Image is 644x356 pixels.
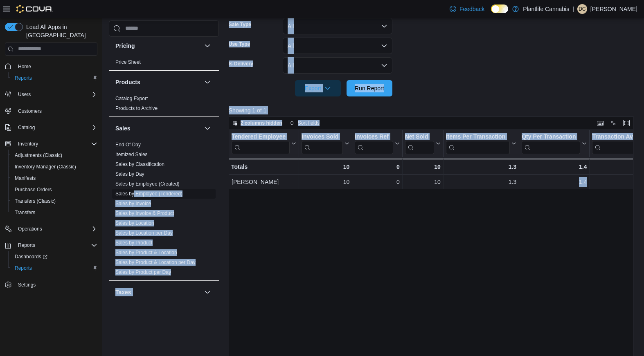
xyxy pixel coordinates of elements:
[572,4,574,14] p: |
[579,4,585,14] span: DC
[2,60,101,72] button: Home
[2,122,101,133] button: Catalog
[522,162,587,172] div: 1.4
[115,240,153,246] a: Sales by Product
[286,118,323,128] button: Sort fields
[15,253,47,260] span: Dashboards
[8,150,101,161] button: Adjustments (Classic)
[2,105,101,117] button: Customers
[15,75,32,81] span: Reports
[203,77,212,87] button: Products
[15,198,56,204] span: Transfers (Classic)
[11,150,65,160] a: Adjustments (Classic)
[15,152,62,159] span: Adjustments (Classic)
[5,57,97,312] nav: Complex example
[115,250,177,255] a: Sales by Product & Location
[115,230,173,236] a: Sales by Location per Day
[15,62,34,72] a: Home
[203,123,212,133] button: Sales
[405,162,440,172] div: 10
[15,240,38,250] button: Reports
[115,152,148,157] a: Itemized Sales
[115,171,144,177] span: Sales by Day
[203,287,212,297] button: Taxes
[229,21,251,28] label: Sale Type
[298,120,320,126] span: Sort fields
[115,201,151,206] a: Sales by Invoice
[115,220,154,226] span: Sales by Location
[23,23,97,39] span: Load All Apps in [GEOGRAPHIC_DATA]
[109,57,219,70] div: Pricing
[283,38,392,54] button: All
[2,223,101,235] button: Operations
[115,78,201,86] button: Products
[15,90,34,99] button: Users
[15,280,39,290] a: Settings
[595,118,605,128] button: Keyboard shortcuts
[8,207,101,218] button: Transfers
[8,262,101,274] button: Reports
[115,161,164,168] span: Sales by Classification
[11,263,97,273] span: Reports
[115,59,141,65] a: Price Sheet
[11,252,51,262] a: Dashboards
[115,42,135,50] h3: Pricing
[203,41,212,51] button: Pricing
[283,18,392,34] button: All
[115,95,148,102] span: Catalog Export
[15,123,38,132] button: Catalog
[608,118,618,128] button: Display options
[18,91,31,98] span: Users
[115,269,171,275] a: Sales by Product per Day
[523,4,569,14] p: Plantlife Cannabis
[8,195,101,207] button: Transfers (Classic)
[15,106,45,116] a: Customers
[283,57,392,74] button: All
[347,80,392,96] button: Run Report
[15,123,97,132] span: Catalog
[11,208,97,217] span: Transfers
[115,190,182,197] span: Sales by Employee (Tendered)
[15,139,97,149] span: Inventory
[115,124,201,132] button: Sales
[446,162,516,172] div: 1.3
[115,210,174,217] span: Sales by Invoice & Product
[115,181,180,187] a: Sales by Employee (Created)
[11,150,97,160] span: Adjustments (Classic)
[11,73,97,83] span: Reports
[115,259,196,266] span: Sales by Product & Location per Day
[11,196,97,206] span: Transfers (Classic)
[8,161,101,172] button: Inventory Manager (Classic)
[115,142,141,148] a: End Of Day
[18,226,42,232] span: Operations
[15,224,45,234] button: Operations
[115,220,154,226] a: Sales by Location
[115,269,171,275] span: Sales by Product per Day
[577,4,587,14] div: Dalton Callaghan
[15,163,76,170] span: Inventory Manager (Classic)
[15,240,97,250] span: Reports
[15,224,97,234] span: Operations
[115,161,164,167] a: Sales by Classification
[302,162,349,172] div: 10
[18,124,35,131] span: Catalog
[115,260,196,265] a: Sales by Product & Location per Day
[115,105,158,111] a: Products to Archive
[15,280,97,290] span: Settings
[8,172,101,184] button: Manifests
[18,141,38,147] span: Inventory
[18,63,31,70] span: Home
[109,304,219,327] div: Taxes
[11,252,97,262] span: Dashboards
[115,151,148,158] span: Itemized Sales
[11,185,97,195] span: Purchase Orders
[229,41,250,47] label: Use Type
[355,162,399,172] div: 0
[115,210,174,216] a: Sales by Invoice & Product
[109,140,219,280] div: Sales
